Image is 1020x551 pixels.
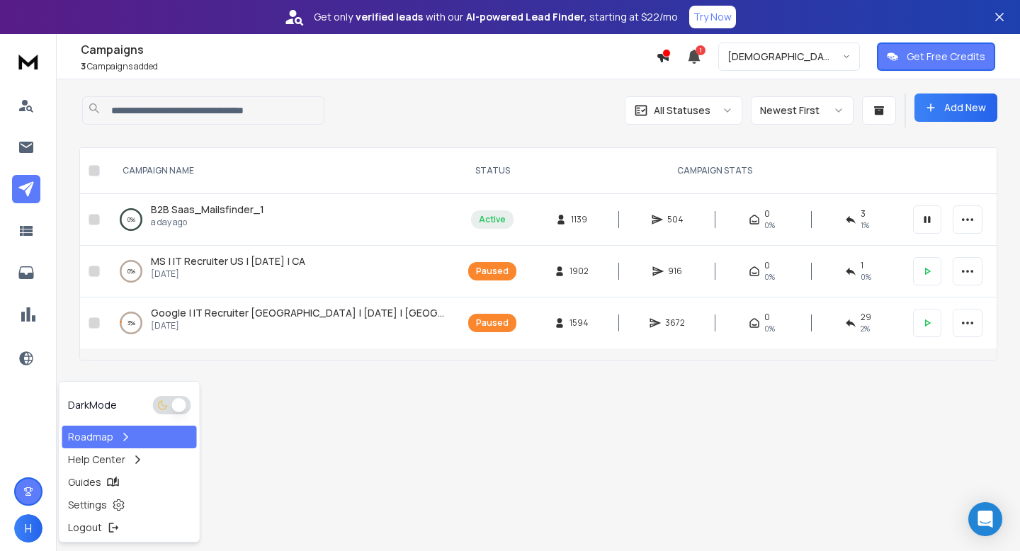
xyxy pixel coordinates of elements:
[127,264,135,278] p: 0 %
[907,50,985,64] p: Get Free Credits
[68,521,102,535] p: Logout
[460,148,525,194] th: STATUS
[968,502,1002,536] div: Open Intercom Messenger
[68,398,117,412] p: Dark Mode
[62,471,197,494] a: Guides
[14,48,42,74] img: logo
[569,266,589,277] span: 1902
[654,103,710,118] p: All Statuses
[569,317,589,329] span: 1594
[62,426,197,448] a: Roadmap
[151,306,446,320] a: Google | IT Recruiter [GEOGRAPHIC_DATA] | [DATE] | [GEOGRAPHIC_DATA]
[151,254,305,268] a: MS | IT Recruiter US | [DATE] | CA
[151,203,264,216] span: B2B Saas_Mailsfinder_1
[68,498,107,512] p: Settings
[151,268,305,280] p: [DATE]
[914,93,997,122] button: Add New
[151,320,446,331] p: [DATE]
[861,208,866,220] span: 3
[68,430,113,444] p: Roadmap
[751,96,854,125] button: Newest First
[861,323,870,334] span: 2 %
[106,297,460,349] td: 3%Google | IT Recruiter [GEOGRAPHIC_DATA] | [DATE] | [GEOGRAPHIC_DATA][DATE]
[571,214,587,225] span: 1139
[689,6,736,28] button: Try Now
[667,214,684,225] span: 504
[106,194,460,246] td: 0%B2B Saas_Mailsfinder_1a day ago
[877,42,995,71] button: Get Free Credits
[476,266,509,277] div: Paused
[151,203,264,217] a: B2B Saas_Mailsfinder_1
[696,45,705,55] span: 1
[81,60,86,72] span: 3
[127,316,135,330] p: 3 %
[525,148,905,194] th: CAMPAIGN STATS
[764,271,775,283] span: 0%
[479,214,506,225] div: Active
[106,246,460,297] td: 0%MS | IT Recruiter US | [DATE] | CA[DATE]
[68,475,101,489] p: Guides
[727,50,842,64] p: [DEMOGRAPHIC_DATA] <> Harsh SSA
[764,208,770,220] span: 0
[314,10,678,24] p: Get only with our starting at $22/mo
[665,317,685,329] span: 3672
[693,10,732,24] p: Try Now
[62,448,197,471] a: Help Center
[68,453,125,467] p: Help Center
[106,148,460,194] th: CAMPAIGN NAME
[764,312,770,323] span: 0
[14,514,42,543] button: H
[81,61,656,72] p: Campaigns added
[476,317,509,329] div: Paused
[764,323,775,334] span: 0%
[62,494,197,516] a: Settings
[668,266,682,277] span: 916
[151,306,510,319] span: Google | IT Recruiter [GEOGRAPHIC_DATA] | [DATE] | [GEOGRAPHIC_DATA]
[81,41,656,58] h1: Campaigns
[356,10,423,24] strong: verified leads
[764,220,775,231] span: 0%
[861,220,869,231] span: 1 %
[127,212,135,227] p: 0 %
[861,260,863,271] span: 1
[764,260,770,271] span: 0
[861,312,871,323] span: 29
[151,217,264,228] p: a day ago
[861,271,871,283] span: 0 %
[466,10,586,24] strong: AI-powered Lead Finder,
